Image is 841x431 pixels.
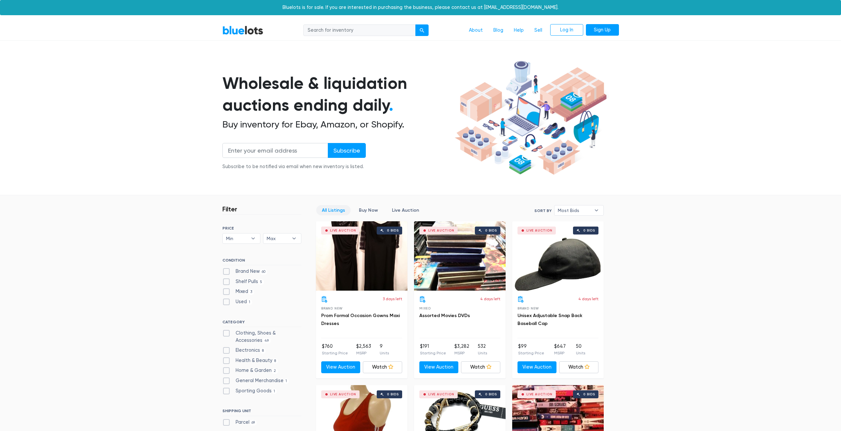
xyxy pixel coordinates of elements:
p: MSRP [554,350,566,356]
a: View Auction [517,361,557,373]
div: Live Auction [526,393,553,396]
span: Min [226,233,248,243]
span: 49 [262,338,271,343]
label: Sort By [534,208,552,214]
div: Live Auction [428,393,454,396]
li: $647 [554,343,566,356]
label: Brand New [222,268,268,275]
a: Sell [529,24,548,37]
label: Electronics [222,347,266,354]
a: Help [509,24,529,37]
li: 9 [380,343,389,356]
span: 60 [260,269,268,274]
a: Live Auction 0 bids [316,221,407,291]
a: Log In [550,24,583,36]
h6: CONDITION [222,258,301,265]
span: Brand New [321,306,343,310]
div: 0 bids [485,393,497,396]
a: About [464,24,488,37]
h3: Filter [222,205,237,213]
p: 3 days left [383,296,402,302]
label: Parcel [222,419,257,426]
span: 1 [284,378,289,384]
li: $99 [518,343,544,356]
p: 4 days left [480,296,500,302]
a: All Listings [316,205,351,215]
li: 532 [478,343,487,356]
a: Buy Now [353,205,384,215]
li: $2,563 [356,343,371,356]
p: MSRP [454,350,469,356]
div: 0 bids [583,229,595,232]
div: Live Auction [428,229,454,232]
p: 4 days left [578,296,598,302]
li: $191 [420,343,446,356]
div: Live Auction [330,229,356,232]
p: Starting Price [420,350,446,356]
label: General Merchandise [222,377,289,384]
a: Watch [363,361,402,373]
label: Clothing, Shoes & Accessories [222,330,301,344]
div: Live Auction [526,229,553,232]
span: 3 [248,290,254,295]
h6: SHIPPING UNIT [222,409,301,416]
label: Sporting Goods [222,387,277,395]
a: Blog [488,24,509,37]
h2: Buy inventory for Ebay, Amazon, or Shopify. [222,119,452,130]
span: Max [267,233,288,243]
h6: CATEGORY [222,320,301,327]
p: Starting Price [518,350,544,356]
span: 1 [272,389,277,394]
div: 0 bids [583,393,595,396]
li: 50 [576,343,585,356]
a: Watch [559,361,598,373]
span: 8 [272,358,278,364]
span: 1 [247,300,252,305]
b: ▾ [287,233,301,243]
label: Health & Beauty [222,357,278,364]
p: Units [478,350,487,356]
div: Subscribe to be notified via email when new inventory is listed. [222,163,366,170]
p: Starting Price [322,350,348,356]
div: 0 bids [485,229,497,232]
a: Live Auction [386,205,425,215]
li: $760 [322,343,348,356]
span: 69 [249,420,257,425]
a: Assorted Movies DVDs [419,313,470,318]
label: Used [222,298,252,305]
a: Unisex Adjustable Snap Back Baseball Cap [517,313,582,326]
p: Units [576,350,585,356]
span: 8 [260,348,266,353]
h6: PRICE [222,226,301,231]
a: View Auction [419,361,459,373]
div: Live Auction [330,393,356,396]
a: Live Auction 0 bids [512,221,604,291]
a: Watch [461,361,500,373]
input: Subscribe [328,143,366,158]
a: Prom Formal Occasion Gowns Maxi Dresses [321,313,400,326]
input: Enter your email address [222,143,328,158]
li: $3,282 [454,343,469,356]
img: hero-ee84e7d0318cb26816c560f6b4441b76977f77a177738b4e94f68c95b2b83dbb.png [452,58,609,178]
div: 0 bids [387,229,399,232]
span: 5 [258,279,264,285]
a: View Auction [321,361,361,373]
div: 0 bids [387,393,399,396]
a: Sign Up [586,24,619,36]
input: Search for inventory [303,24,416,36]
b: ▾ [590,205,603,215]
h1: Wholesale & liquidation auctions ending daily [222,72,452,116]
span: Brand New [517,306,539,310]
p: Units [380,350,389,356]
b: ▾ [246,233,260,243]
label: Shelf Pulls [222,278,264,285]
a: BlueLots [222,25,263,35]
span: Mixed [419,306,431,310]
p: MSRP [356,350,371,356]
a: Live Auction 0 bids [414,221,506,291]
span: . [389,95,393,115]
span: Most Bids [558,205,591,215]
label: Mixed [222,288,254,295]
label: Home & Garden [222,367,278,374]
span: 2 [272,369,278,374]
